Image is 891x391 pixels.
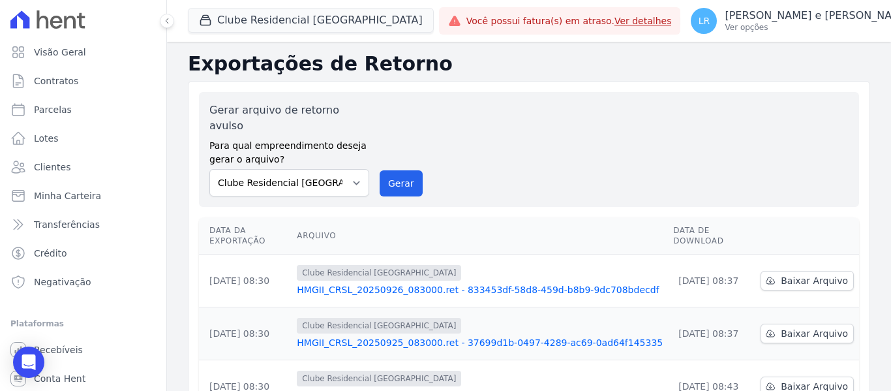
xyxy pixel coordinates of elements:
[668,255,755,307] td: [DATE] 08:37
[5,154,161,180] a: Clientes
[34,189,101,202] span: Minha Carteira
[699,16,710,25] span: LR
[5,183,161,209] a: Minha Carteira
[5,269,161,295] a: Negativação
[199,255,292,307] td: [DATE] 08:30
[781,274,848,287] span: Baixar Arquivo
[668,307,755,360] td: [DATE] 08:37
[297,371,461,386] span: Clube Residencial [GEOGRAPHIC_DATA]
[297,318,461,334] span: Clube Residencial [GEOGRAPHIC_DATA]
[209,134,369,166] label: Para qual empreendimento deseja gerar o arquivo?
[761,271,854,290] a: Baixar Arquivo
[188,8,434,33] button: Clube Residencial [GEOGRAPHIC_DATA]
[781,327,848,340] span: Baixar Arquivo
[34,161,70,174] span: Clientes
[5,97,161,123] a: Parcelas
[297,283,663,296] a: HMGII_CRSL_20250926_083000.ret - 833453df-58d8-459d-b8b9-9dc708bdecdf
[5,39,161,65] a: Visão Geral
[292,217,668,255] th: Arquivo
[34,247,67,260] span: Crédito
[5,125,161,151] a: Lotes
[297,336,663,349] a: HMGII_CRSL_20250925_083000.ret - 37699d1b-0497-4289-ac69-0ad64f145335
[34,103,72,116] span: Parcelas
[199,217,292,255] th: Data da Exportação
[5,240,161,266] a: Crédito
[34,372,85,385] span: Conta Hent
[188,52,870,76] h2: Exportações de Retorno
[380,170,423,196] button: Gerar
[297,265,461,281] span: Clube Residencial [GEOGRAPHIC_DATA]
[34,132,59,145] span: Lotes
[466,14,672,28] span: Você possui fatura(s) em atraso.
[34,343,83,356] span: Recebíveis
[34,218,100,231] span: Transferências
[668,217,755,255] th: Data de Download
[34,46,86,59] span: Visão Geral
[5,68,161,94] a: Contratos
[34,275,91,289] span: Negativação
[209,102,369,134] label: Gerar arquivo de retorno avulso
[34,74,78,87] span: Contratos
[199,307,292,360] td: [DATE] 08:30
[13,347,44,378] div: Open Intercom Messenger
[5,337,161,363] a: Recebíveis
[761,324,854,343] a: Baixar Arquivo
[614,16,672,26] a: Ver detalhes
[10,316,156,332] div: Plataformas
[5,211,161,238] a: Transferências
